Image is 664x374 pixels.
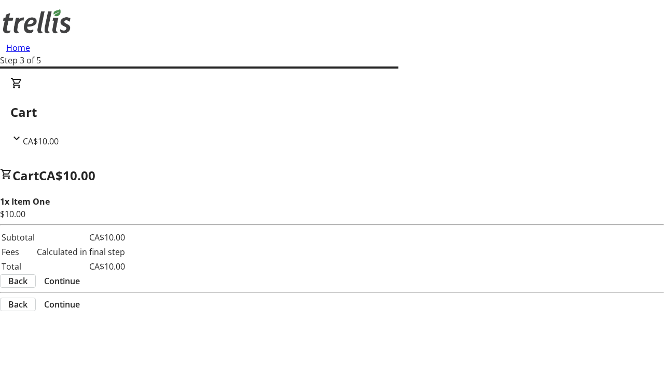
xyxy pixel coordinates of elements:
td: Calculated in final step [36,245,126,259]
span: Continue [44,275,80,287]
td: Subtotal [1,231,35,244]
span: Continue [44,298,80,311]
span: Back [8,298,27,311]
span: Back [8,275,27,287]
div: CartCA$10.00 [10,77,654,148]
span: CA$10.00 [39,167,95,184]
span: CA$10.00 [23,136,59,147]
button: Continue [36,298,88,311]
td: Fees [1,245,35,259]
span: Cart [12,167,39,184]
td: CA$10.00 [36,260,126,273]
td: Total [1,260,35,273]
button: Continue [36,275,88,287]
td: CA$10.00 [36,231,126,244]
h2: Cart [10,103,654,122]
